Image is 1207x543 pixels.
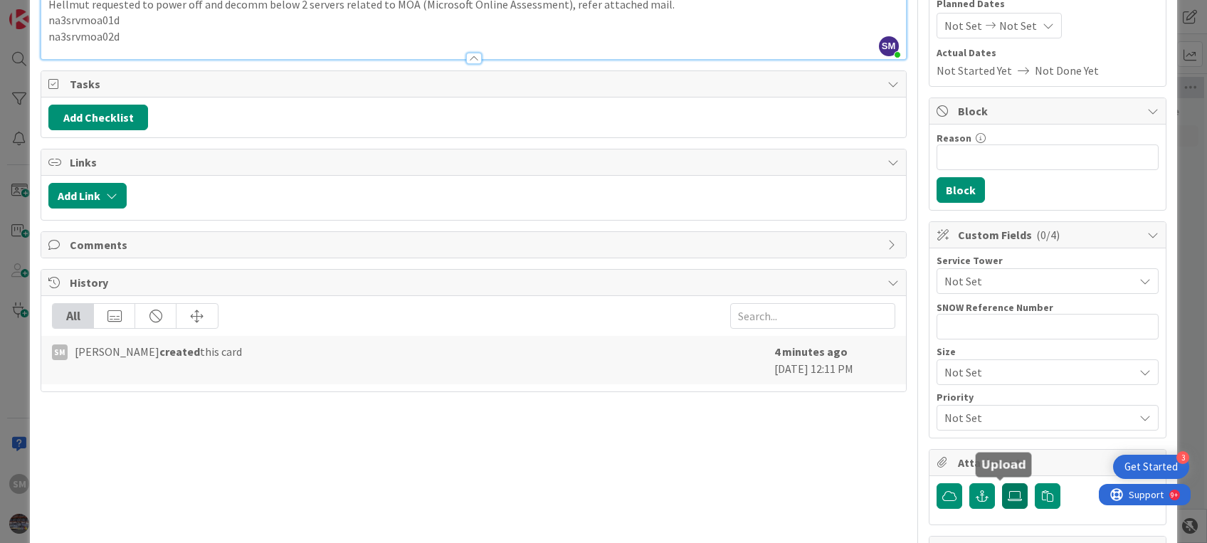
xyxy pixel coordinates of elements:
[70,236,880,253] span: Comments
[937,255,1159,265] div: Service Tower
[70,75,880,93] span: Tasks
[958,454,1140,471] span: Attachments
[1035,62,1099,79] span: Not Done Yet
[1113,455,1189,479] div: Open Get Started checklist, remaining modules: 3
[730,303,895,329] input: Search...
[958,102,1140,120] span: Block
[944,408,1127,428] span: Not Set
[937,392,1159,402] div: Priority
[937,132,971,144] label: Reason
[70,274,880,291] span: History
[53,304,94,328] div: All
[48,105,148,130] button: Add Checklist
[944,362,1127,382] span: Not Set
[944,17,982,34] span: Not Set
[1176,451,1189,464] div: 3
[72,6,79,17] div: 9+
[999,17,1037,34] span: Not Set
[30,2,65,19] span: Support
[48,12,898,28] p: na3srvmoa01d
[774,344,848,359] b: 4 minutes ago
[937,347,1159,357] div: Size
[75,343,242,360] span: [PERSON_NAME] this card
[1036,228,1060,242] span: ( 0/4 )
[958,226,1140,243] span: Custom Fields
[70,154,880,171] span: Links
[944,273,1134,290] span: Not Set
[48,183,127,209] button: Add Link
[937,62,1012,79] span: Not Started Yet
[52,344,68,360] div: SM
[937,177,985,203] button: Block
[48,28,898,45] p: na3srvmoa02d
[774,343,895,377] div: [DATE] 12:11 PM
[1124,460,1178,474] div: Get Started
[937,301,1053,314] label: SNOW Reference Number
[937,46,1159,60] span: Actual Dates
[981,458,1026,471] h5: Upload
[879,36,899,56] span: SM
[159,344,200,359] b: created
